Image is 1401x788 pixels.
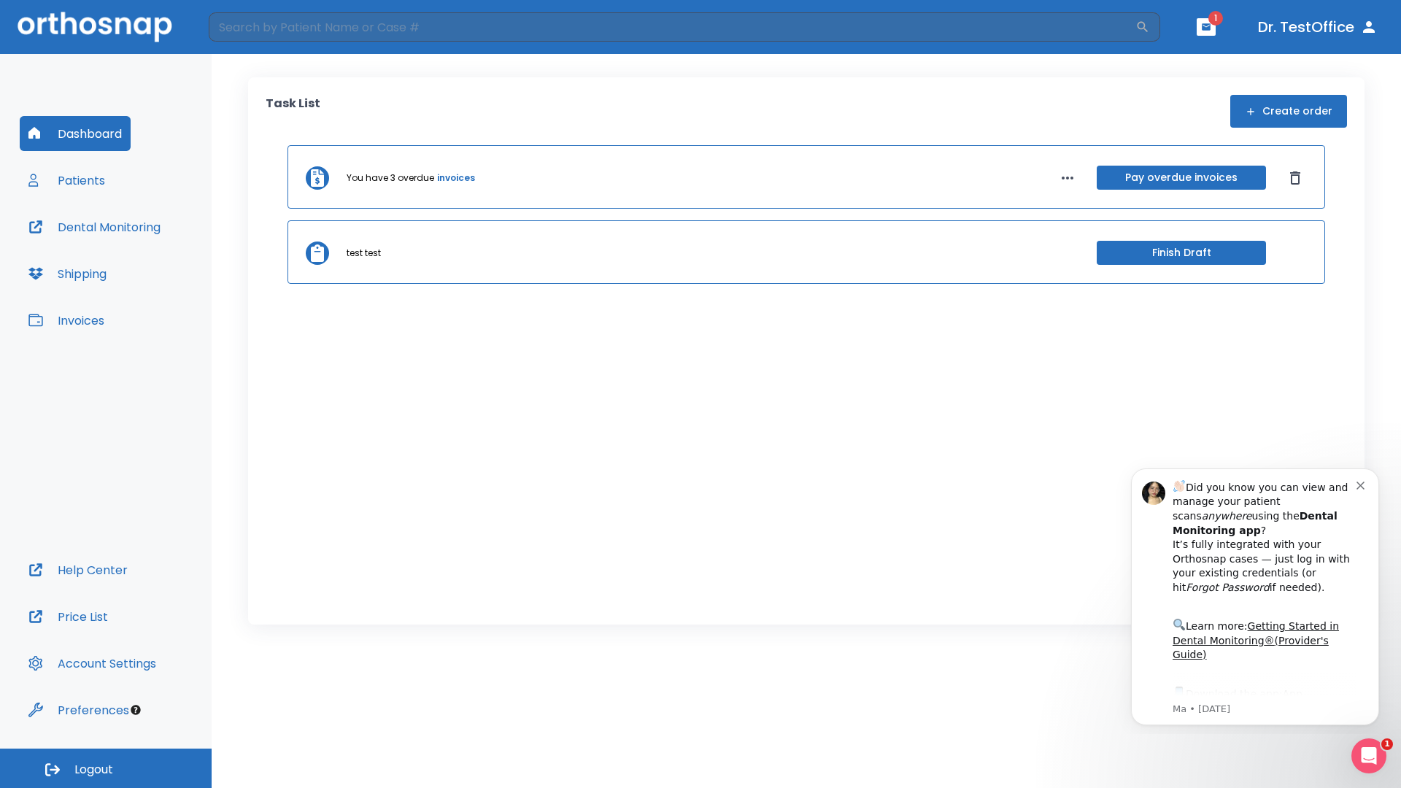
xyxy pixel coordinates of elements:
[1252,14,1383,40] button: Dr. TestOffice
[437,171,475,185] a: invoices
[20,692,138,727] button: Preferences
[1109,455,1401,734] iframe: Intercom notifications message
[20,116,131,151] button: Dashboard
[1381,738,1393,750] span: 1
[1284,166,1307,190] button: Dismiss
[129,703,142,716] div: Tooltip anchor
[1097,166,1266,190] button: Pay overdue invoices
[1097,241,1266,265] button: Finish Draft
[266,95,320,128] p: Task List
[63,247,247,260] p: Message from Ma, sent 6w ago
[63,233,193,259] a: App Store
[1208,11,1223,26] span: 1
[1230,95,1347,128] button: Create order
[20,209,169,244] button: Dental Monitoring
[247,23,259,34] button: Dismiss notification
[20,163,114,198] button: Patients
[1351,738,1386,773] iframe: Intercom live chat
[347,171,434,185] p: You have 3 overdue
[20,646,165,681] button: Account Settings
[20,552,136,587] button: Help Center
[63,229,247,304] div: Download the app: | ​ Let us know if you need help getting started!
[20,303,113,338] button: Invoices
[74,762,113,778] span: Logout
[209,12,1135,42] input: Search by Patient Name or Case #
[347,247,381,260] p: test test
[20,599,117,634] button: Price List
[18,12,172,42] img: Orthosnap
[20,256,115,291] button: Shipping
